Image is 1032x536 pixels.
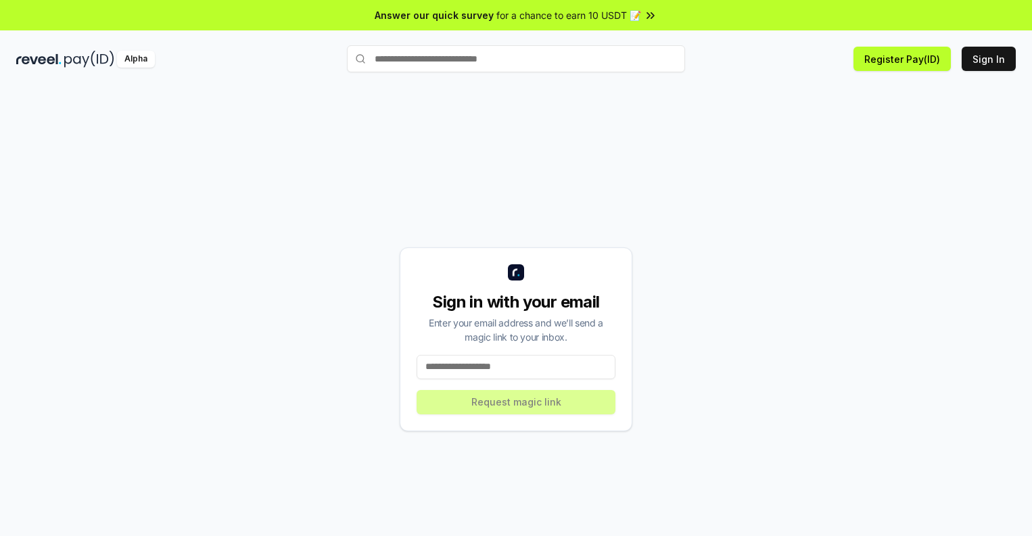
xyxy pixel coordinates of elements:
span: Answer our quick survey [375,8,494,22]
img: reveel_dark [16,51,62,68]
img: pay_id [64,51,114,68]
button: Register Pay(ID) [853,47,951,71]
img: logo_small [508,264,524,281]
div: Alpha [117,51,155,68]
button: Sign In [962,47,1016,71]
span: for a chance to earn 10 USDT 📝 [496,8,641,22]
div: Enter your email address and we’ll send a magic link to your inbox. [417,316,615,344]
div: Sign in with your email [417,291,615,313]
